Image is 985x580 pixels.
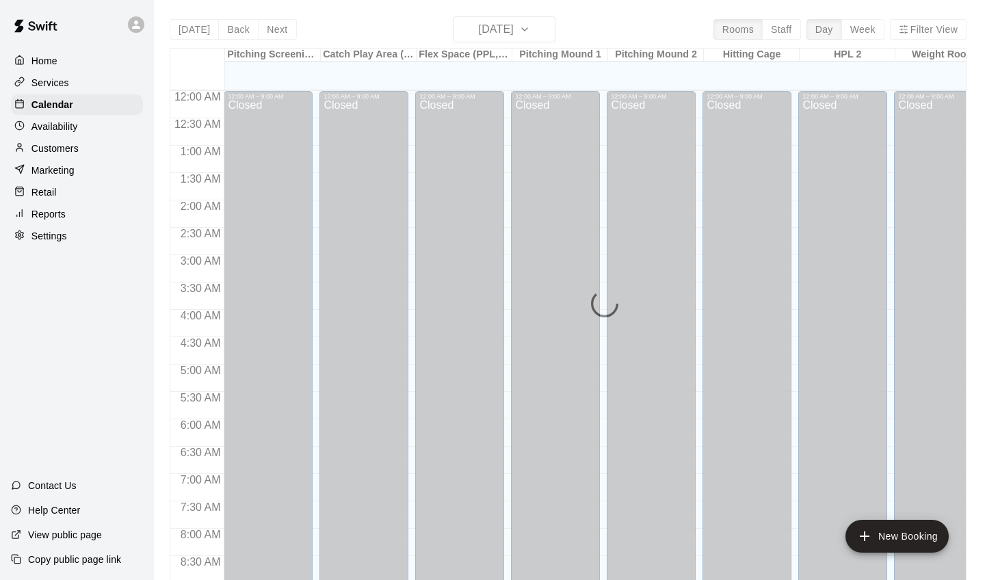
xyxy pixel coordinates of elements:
a: Reports [11,204,143,224]
a: Retail [11,182,143,202]
p: Retail [31,185,57,199]
button: add [845,520,949,553]
div: Hitting Cage [704,49,800,62]
p: Reports [31,207,66,221]
span: 4:30 AM [177,337,224,349]
span: 6:00 AM [177,419,224,431]
div: HPL 2 [800,49,895,62]
span: 7:30 AM [177,501,224,513]
span: 5:00 AM [177,365,224,376]
div: 12:00 AM – 9:00 AM [898,93,979,100]
div: Pitching Screenings [225,49,321,62]
p: Settings [31,229,67,243]
span: 4:00 AM [177,310,224,321]
span: 2:30 AM [177,228,224,239]
span: 12:30 AM [171,118,224,130]
p: Help Center [28,503,80,517]
div: 12:00 AM – 9:00 AM [515,93,596,100]
div: Pitching Mound 2 [608,49,704,62]
span: 2:00 AM [177,200,224,212]
span: 8:30 AM [177,556,224,568]
p: Home [31,54,57,68]
a: Marketing [11,160,143,181]
p: Customers [31,142,79,155]
a: Services [11,72,143,93]
div: 12:00 AM – 9:00 AM [419,93,500,100]
p: Services [31,76,69,90]
span: 6:30 AM [177,447,224,458]
p: Marketing [31,163,75,177]
p: Contact Us [28,479,77,492]
div: 12:00 AM – 9:00 AM [611,93,692,100]
p: Calendar [31,98,73,111]
div: 12:00 AM – 9:00 AM [228,93,308,100]
span: 1:30 AM [177,173,224,185]
div: 12:00 AM – 9:00 AM [802,93,883,100]
div: Pitching Mound 1 [512,49,608,62]
div: Catch Play Area (Black Turf) [321,49,417,62]
span: 5:30 AM [177,392,224,404]
span: 3:30 AM [177,282,224,294]
a: Calendar [11,94,143,115]
p: View public page [28,528,102,542]
div: 12:00 AM – 9:00 AM [707,93,787,100]
span: 3:00 AM [177,255,224,267]
p: Copy public page link [28,553,121,566]
a: Availability [11,116,143,137]
span: 12:00 AM [171,91,224,103]
a: Settings [11,226,143,246]
p: Availability [31,120,78,133]
span: 8:00 AM [177,529,224,540]
span: 1:00 AM [177,146,224,157]
div: Flex Space (PPL, Green Turf) [417,49,512,62]
a: Home [11,51,143,71]
a: Customers [11,138,143,159]
span: 7:00 AM [177,474,224,486]
div: 12:00 AM – 9:00 AM [324,93,404,100]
